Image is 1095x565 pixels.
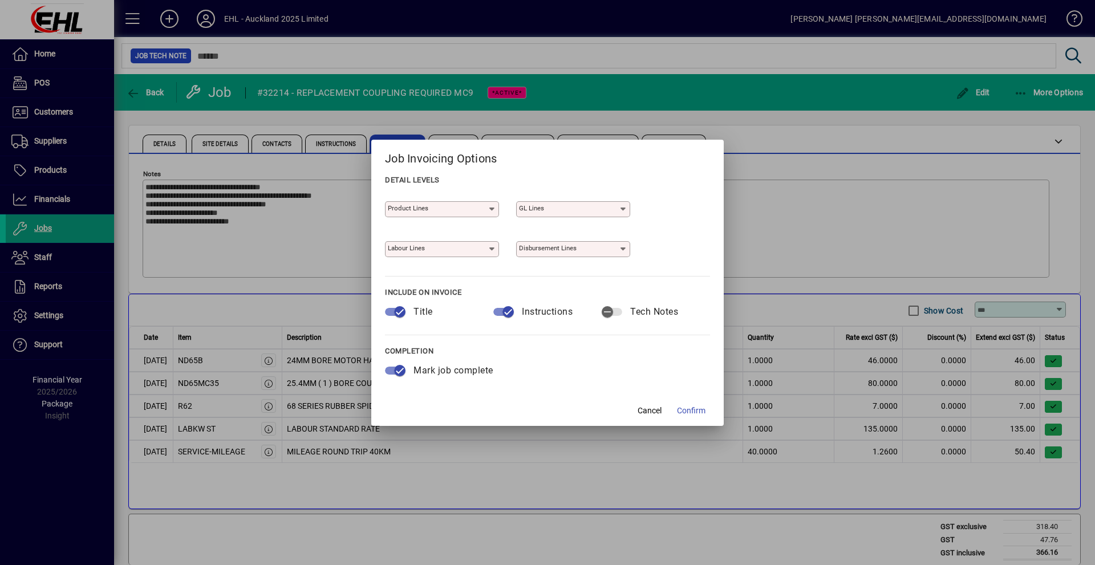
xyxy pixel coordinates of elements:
mat-label: Product Lines [388,204,428,212]
button: Cancel [631,401,668,421]
div: COMPLETION [385,344,710,358]
div: INCLUDE ON INVOICE [385,286,710,299]
mat-label: Labour Lines [388,244,425,252]
span: Cancel [638,405,662,417]
mat-label: GL Lines [519,204,544,212]
span: Confirm [677,405,705,417]
div: DETAIL LEVELS [385,173,710,187]
span: Tech Notes [630,306,678,317]
mat-label: Disbursement Lines [519,244,577,252]
button: Confirm [672,401,710,421]
h2: Job Invoicing Options [371,140,724,173]
span: Title [413,306,433,317]
span: Instructions [522,306,573,317]
span: Mark job complete [413,365,493,376]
